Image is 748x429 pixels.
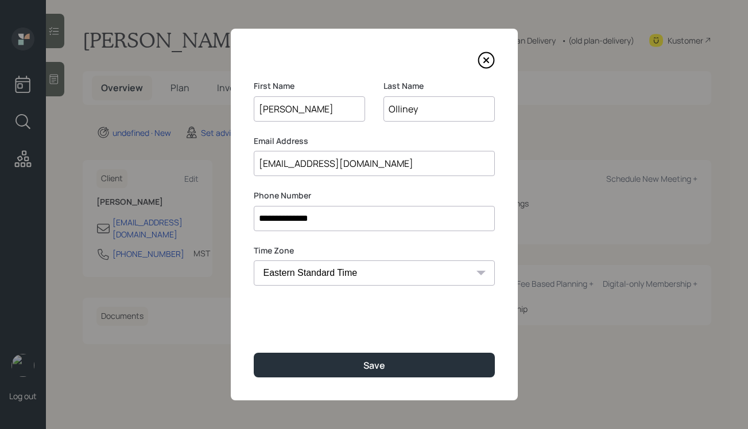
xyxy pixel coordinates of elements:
button: Save [254,353,495,377]
label: Last Name [383,80,495,92]
div: Save [363,359,385,372]
label: Phone Number [254,190,495,201]
label: Email Address [254,135,495,147]
label: First Name [254,80,365,92]
label: Time Zone [254,245,495,256]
